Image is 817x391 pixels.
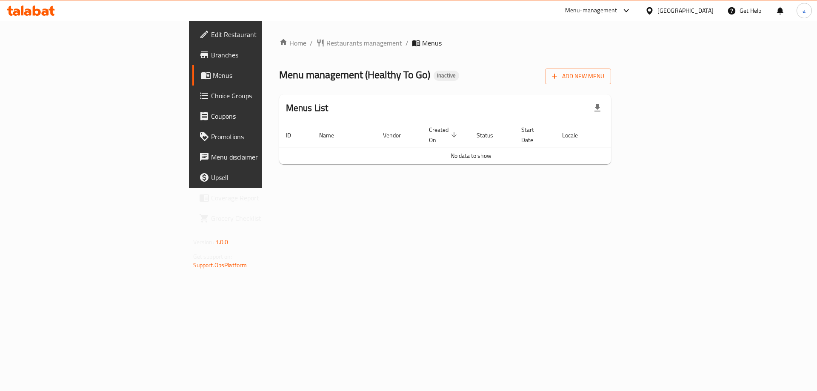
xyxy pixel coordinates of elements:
[316,38,402,48] a: Restaurants management
[193,237,214,248] span: Version:
[657,6,714,15] div: [GEOGRAPHIC_DATA]
[211,111,319,121] span: Coupons
[477,130,504,140] span: Status
[192,45,326,65] a: Branches
[193,260,247,271] a: Support.OpsPlatform
[422,38,442,48] span: Menus
[279,38,611,48] nav: breadcrumb
[434,72,459,79] span: Inactive
[211,193,319,203] span: Coverage Report
[211,213,319,223] span: Grocery Checklist
[521,125,545,145] span: Start Date
[286,130,302,140] span: ID
[286,102,329,114] h2: Menus List
[319,130,345,140] span: Name
[211,50,319,60] span: Branches
[552,71,604,82] span: Add New Menu
[193,251,232,262] span: Get support on:
[434,71,459,81] div: Inactive
[429,125,460,145] span: Created On
[211,29,319,40] span: Edit Restaurant
[192,106,326,126] a: Coupons
[545,68,611,84] button: Add New Menu
[562,130,589,140] span: Locale
[192,126,326,147] a: Promotions
[213,70,319,80] span: Menus
[383,130,412,140] span: Vendor
[279,122,663,164] table: enhanced table
[279,65,430,84] span: Menu management ( Healthy To Go )
[406,38,408,48] li: /
[599,122,663,148] th: Actions
[211,131,319,142] span: Promotions
[192,24,326,45] a: Edit Restaurant
[215,237,229,248] span: 1.0.0
[565,6,617,16] div: Menu-management
[326,38,402,48] span: Restaurants management
[211,91,319,101] span: Choice Groups
[192,86,326,106] a: Choice Groups
[192,167,326,188] a: Upsell
[192,147,326,167] a: Menu disclaimer
[587,98,608,118] div: Export file
[803,6,806,15] span: a
[211,152,319,162] span: Menu disclaimer
[192,65,326,86] a: Menus
[192,188,326,208] a: Coverage Report
[211,172,319,183] span: Upsell
[451,150,491,161] span: No data to show
[192,208,326,228] a: Grocery Checklist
